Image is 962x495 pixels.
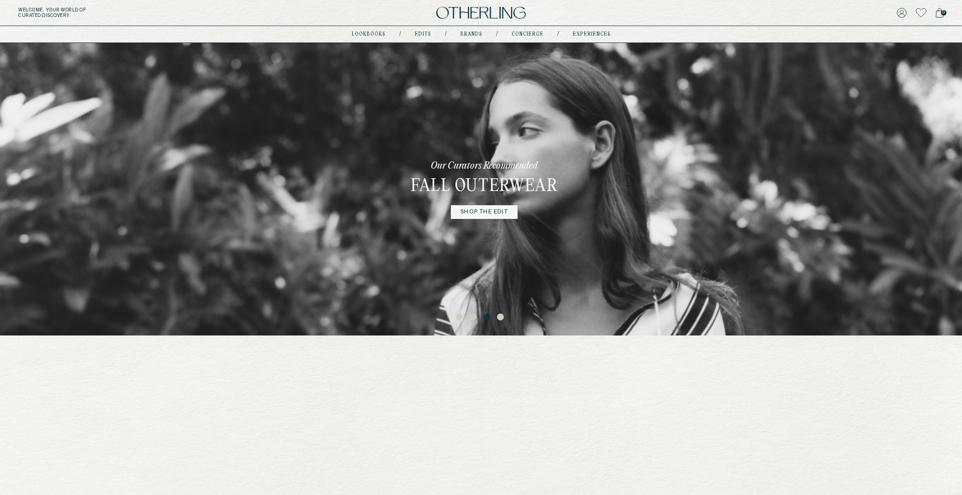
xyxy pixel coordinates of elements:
[512,32,544,37] a: concierge
[399,31,401,38] div: /
[456,314,465,323] button: 1
[496,31,498,38] div: /
[445,31,447,38] div: /
[497,314,506,323] button: 4
[573,32,611,37] a: experiences
[352,32,386,37] a: lookbooks
[18,7,296,18] h5: Welcome . Your world of curated discovery.
[431,160,538,172] p: Our Curators Recommended
[470,314,479,323] button: 2
[557,31,559,38] div: /
[483,314,492,323] button: 3
[436,7,526,19] img: logo
[451,205,518,219] a: shop the edit
[936,6,944,19] a: 0
[941,10,946,16] span: 0
[460,32,482,37] a: Brands
[415,32,431,37] a: Edits
[411,176,558,198] h3: Fall Outerwear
